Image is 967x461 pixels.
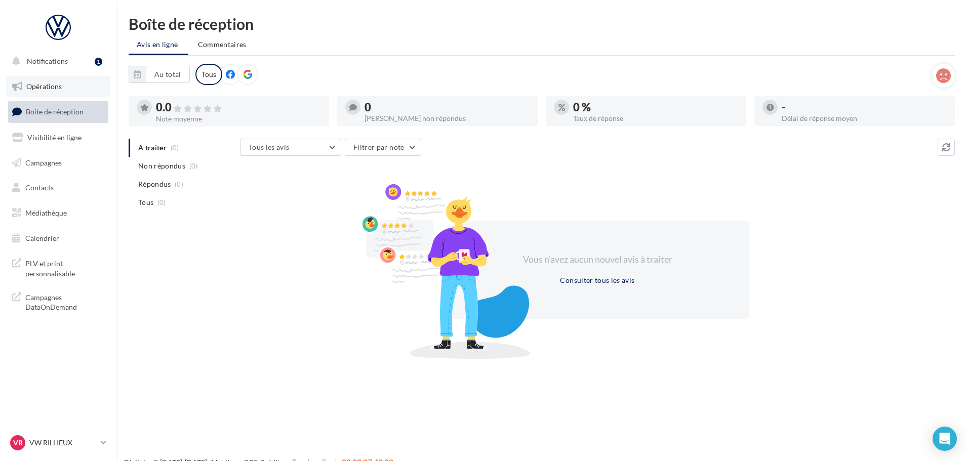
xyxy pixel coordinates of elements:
a: Visibilité en ligne [6,127,110,148]
button: Au total [146,66,190,83]
span: Tous [138,197,153,207]
span: PLV et print personnalisable [25,257,104,278]
a: Campagnes [6,152,110,174]
div: 0 % [573,102,738,113]
div: - [782,102,947,113]
div: Boîte de réception [129,16,955,31]
span: VR [13,438,23,448]
div: Note moyenne [156,115,321,122]
div: 0.0 [156,102,321,113]
span: Notifications [27,57,68,65]
div: Open Intercom Messenger [933,427,957,451]
a: VR VW RILLIEUX [8,433,108,452]
div: 0 [365,102,530,113]
p: VW RILLIEUX [29,438,97,448]
div: [PERSON_NAME] non répondus [365,115,530,122]
span: (0) [189,162,198,170]
span: (0) [157,198,166,206]
span: Opérations [26,82,62,91]
button: Consulter tous les avis [556,274,638,286]
span: Répondus [138,179,171,189]
span: Tous les avis [249,143,290,151]
a: Contacts [6,177,110,198]
button: Au total [129,66,190,83]
span: Contacts [25,183,54,192]
button: Tous les avis [240,139,341,156]
span: Campagnes DataOnDemand [25,290,104,312]
a: PLV et print personnalisable [6,253,110,282]
span: Visibilité en ligne [27,133,82,142]
div: Tous [195,64,222,85]
div: 1 [95,58,102,66]
a: Boîte de réception [6,101,110,122]
a: Campagnes DataOnDemand [6,286,110,316]
span: Calendrier [25,234,59,242]
a: Médiathèque [6,202,110,224]
div: Délai de réponse moyen [782,115,947,122]
div: Vous n'avez aucun nouvel avis à traiter [510,253,684,266]
a: Opérations [6,76,110,97]
button: Notifications 1 [6,51,106,72]
a: Calendrier [6,228,110,249]
span: Médiathèque [25,208,67,217]
div: Taux de réponse [573,115,738,122]
span: Non répondus [138,161,185,171]
span: Commentaires [198,39,247,50]
button: Filtrer par note [345,139,421,156]
span: Boîte de réception [26,107,84,116]
span: (0) [175,180,183,188]
span: Campagnes [25,158,62,166]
